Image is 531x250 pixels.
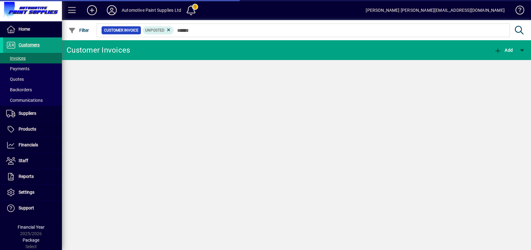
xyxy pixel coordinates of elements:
[67,45,130,55] div: Customer Invoices
[19,142,38,147] span: Financials
[104,27,138,33] span: Customer Invoice
[6,87,32,92] span: Backorders
[122,5,181,15] div: Automotive Paint Supplies Ltd
[366,5,505,15] div: [PERSON_NAME] [PERSON_NAME][EMAIL_ADDRESS][DOMAIN_NAME]
[511,1,523,21] a: Knowledge Base
[3,137,62,153] a: Financials
[102,5,122,16] button: Profile
[6,66,29,71] span: Payments
[143,26,174,34] mat-chip: Customer Invoice Status: Unposted
[6,98,43,103] span: Communications
[19,158,28,163] span: Staff
[19,190,34,195] span: Settings
[3,169,62,184] a: Reports
[3,185,62,200] a: Settings
[19,111,36,116] span: Suppliers
[6,56,26,61] span: Invoices
[67,25,91,36] button: Filter
[3,63,62,74] a: Payments
[23,238,39,243] span: Package
[3,95,62,106] a: Communications
[19,42,40,47] span: Customers
[68,28,89,33] span: Filter
[3,53,62,63] a: Invoices
[3,22,62,37] a: Home
[19,205,34,210] span: Support
[494,48,513,53] span: Add
[19,27,30,32] span: Home
[3,153,62,169] a: Staff
[493,45,514,56] button: Add
[3,200,62,216] a: Support
[6,77,24,82] span: Quotes
[82,5,102,16] button: Add
[145,28,164,32] span: Unposted
[18,225,45,230] span: Financial Year
[3,106,62,121] a: Suppliers
[3,84,62,95] a: Backorders
[3,74,62,84] a: Quotes
[3,122,62,137] a: Products
[19,127,36,131] span: Products
[19,174,34,179] span: Reports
